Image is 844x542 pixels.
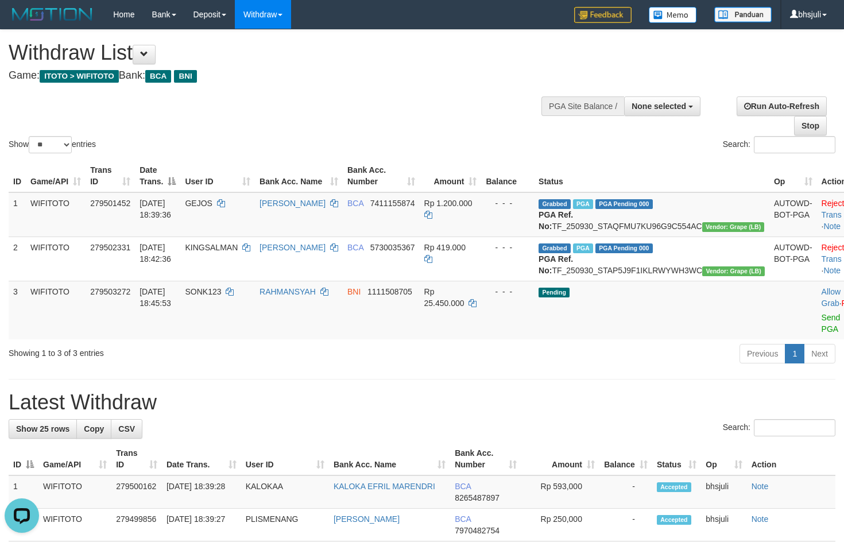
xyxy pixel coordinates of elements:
[701,509,746,541] td: bhsjuli
[714,7,772,22] img: panduan.png
[118,424,135,433] span: CSV
[595,243,653,253] span: PGA Pending
[534,192,769,237] td: TF_250930_STAQFMU7KU96G9C554AC
[367,287,412,296] span: Copy 1111508705 to clipboard
[455,526,500,535] span: Copy 7970482754 to clipboard
[574,7,632,23] img: Feedback.jpg
[769,160,817,192] th: Op: activate to sort column ascending
[334,482,435,491] a: KALOKA EFRIL MARENDRI
[347,243,363,252] span: BCA
[794,116,827,135] a: Stop
[534,237,769,281] td: TF_250930_STAP5J9F1IKLRWYWH3WC
[752,482,769,491] a: Note
[16,424,69,433] span: Show 25 rows
[26,192,86,237] td: WIFITOTO
[26,237,86,281] td: WIFITOTO
[747,443,835,475] th: Action
[26,160,86,192] th: Game/API: activate to sort column ascending
[486,198,529,209] div: - - -
[9,160,26,192] th: ID
[111,509,162,541] td: 279499856
[754,136,835,153] input: Search:
[180,160,255,192] th: User ID: activate to sort column ascending
[111,443,162,475] th: Trans ID: activate to sort column ascending
[29,136,72,153] select: Showentries
[9,70,551,82] h4: Game: Bank:
[521,509,599,541] td: Rp 250,000
[534,160,769,192] th: Status
[521,475,599,509] td: Rp 593,000
[595,199,653,209] span: PGA Pending
[90,287,130,296] span: 279503272
[260,287,316,296] a: RAHMANSYAH
[823,222,841,231] a: Note
[455,482,471,491] span: BCA
[241,475,329,509] td: KALOKAA
[140,243,171,264] span: [DATE] 18:42:36
[424,287,464,308] span: Rp 25.450.000
[185,243,238,252] span: KINGSALMAN
[38,443,111,475] th: Game/API: activate to sort column ascending
[539,254,573,275] b: PGA Ref. No:
[822,287,842,308] span: ·
[649,7,697,23] img: Button%20Memo.svg
[455,493,500,502] span: Copy 8265487897 to clipboard
[9,41,551,64] h1: Withdraw List
[539,288,570,297] span: Pending
[86,160,135,192] th: Trans ID: activate to sort column ascending
[76,419,111,439] a: Copy
[822,287,841,308] a: Allow Grab
[624,96,700,116] button: None selected
[521,443,599,475] th: Amount: activate to sort column ascending
[90,243,130,252] span: 279502331
[657,482,691,492] span: Accepted
[111,475,162,509] td: 279500162
[702,222,765,232] span: Vendor URL: https://dashboard.q2checkout.com/secure
[9,419,77,439] a: Show 25 rows
[632,102,686,111] span: None selected
[769,237,817,281] td: AUTOWD-BOT-PGA
[145,70,171,83] span: BCA
[481,160,534,192] th: Balance
[573,199,593,209] span: Marked by bhsjuli
[241,509,329,541] td: PLISMENANG
[702,266,765,276] span: Vendor URL: https://dashboard.q2checkout.com/secure
[424,199,473,208] span: Rp 1.200.000
[9,192,26,237] td: 1
[260,199,326,208] a: [PERSON_NAME]
[539,210,573,231] b: PGA Ref. No:
[334,514,400,524] a: [PERSON_NAME]
[9,343,343,359] div: Showing 1 to 3 of 3 entries
[754,419,835,436] input: Search:
[40,70,119,83] span: ITOTO > WIFITOTO
[135,160,180,192] th: Date Trans.: activate to sort column descending
[701,475,746,509] td: bhsjuli
[9,443,38,475] th: ID: activate to sort column descending
[347,199,363,208] span: BCA
[343,160,420,192] th: Bank Acc. Number: activate to sort column ascending
[539,199,571,209] span: Grabbed
[823,266,841,275] a: Note
[652,443,701,475] th: Status: activate to sort column ascending
[162,443,241,475] th: Date Trans.: activate to sort column ascending
[5,5,39,39] button: Open LiveChat chat widget
[9,136,96,153] label: Show entries
[90,199,130,208] span: 279501452
[455,514,471,524] span: BCA
[740,344,785,363] a: Previous
[701,443,746,475] th: Op: activate to sort column ascending
[260,243,326,252] a: [PERSON_NAME]
[140,287,171,308] span: [DATE] 18:45:53
[599,443,652,475] th: Balance: activate to sort column ascending
[38,475,111,509] td: WIFITOTO
[329,443,450,475] th: Bank Acc. Name: activate to sort column ascending
[162,509,241,541] td: [DATE] 18:39:27
[541,96,624,116] div: PGA Site Balance /
[450,443,521,475] th: Bank Acc. Number: activate to sort column ascending
[26,281,86,339] td: WIFITOTO
[723,419,835,436] label: Search:
[111,419,142,439] a: CSV
[785,344,804,363] a: 1
[822,313,841,334] a: Send PGA
[657,515,691,525] span: Accepted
